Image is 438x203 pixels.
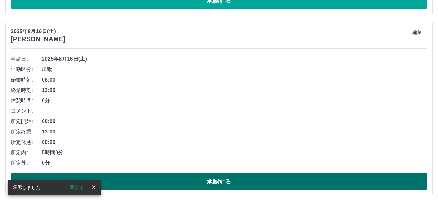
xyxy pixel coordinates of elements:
[11,159,42,167] span: 所定外:
[11,118,42,125] span: 所定開始:
[65,183,89,192] button: 閉じる
[42,118,427,125] span: 08:00
[11,86,42,94] span: 終業時刻:
[11,76,42,84] span: 始業時刻:
[407,28,427,37] button: 編集
[11,128,42,136] span: 所定終業:
[42,149,427,157] span: 5時間0分
[13,182,41,193] div: 承認しました
[42,86,427,94] span: 13:00
[11,35,65,43] h3: [PERSON_NAME]
[42,66,427,73] span: 出勤
[11,28,65,35] p: 2025年8月16日(土)
[11,55,42,63] span: 申請日:
[11,149,42,157] span: 所定内:
[42,55,427,63] span: 2025年8月16日(土)
[42,97,427,105] span: 0分
[11,66,42,73] span: 出勤区分:
[11,107,42,115] span: コメント:
[11,97,42,105] span: 休憩時間:
[42,128,427,136] span: 13:00
[89,183,99,192] button: close
[42,138,427,146] span: 00:00
[11,138,42,146] span: 所定休憩:
[42,159,427,167] span: 0分
[42,76,427,84] span: 08:00
[11,173,427,190] button: 承認する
